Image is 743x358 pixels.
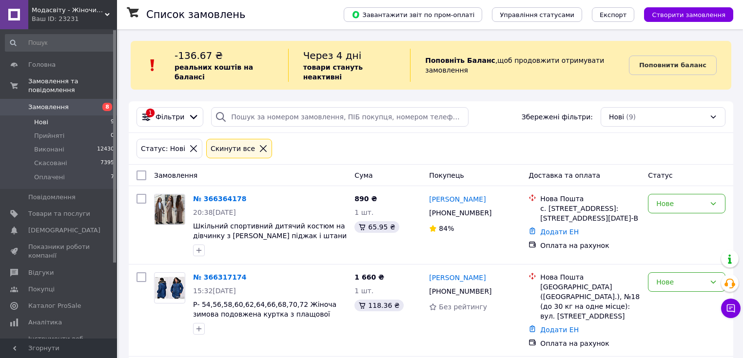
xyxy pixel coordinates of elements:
[439,303,487,311] span: Без рейтингу
[139,143,187,154] div: Статус: Нові
[427,206,493,220] div: [PHONE_NUMBER]
[656,198,705,209] div: Нове
[303,50,362,61] span: Через 4 дні
[629,56,717,75] a: Поповнити баланс
[34,145,64,154] span: Виконані
[193,301,336,338] a: Р- 54,56,58,60,62,64,66,68,70,72 Жіноча зимова подовжена куртка з плащової тканини. [GEOGRAPHIC_D...
[193,287,236,295] span: 15:32[DATE]
[175,50,223,61] span: -136.67 ₴
[28,209,90,218] span: Товари та послуги
[97,145,114,154] span: 12430
[648,171,673,179] span: Статус
[354,273,384,281] span: 1 660 ₴
[656,277,705,287] div: Нове
[28,193,76,202] span: Повідомлення
[111,132,114,140] span: 0
[34,159,67,168] span: Скасовані
[354,208,373,216] span: 1 шт.
[600,11,627,19] span: Експорт
[111,173,114,182] span: 7
[28,301,81,310] span: Каталог ProSale
[28,318,62,327] span: Аналітика
[500,11,574,19] span: Управління статусами
[34,132,64,140] span: Прийняті
[429,171,464,179] span: Покупець
[34,173,65,182] span: Оплачені
[352,10,474,19] span: Завантажити звіт по пром-оплаті
[427,284,493,298] div: [PHONE_NUMBER]
[154,272,185,303] a: Фото товару
[540,272,640,282] div: Нова Пошта
[540,228,579,236] a: Додати ЕН
[492,7,582,22] button: Управління статусами
[28,243,90,260] span: Показники роботи компанії
[354,171,372,179] span: Cума
[155,194,185,225] img: Фото товару
[540,326,579,334] a: Додати ЕН
[156,112,184,122] span: Фільтри
[209,143,257,154] div: Cкинути все
[154,171,197,179] span: Замовлення
[5,34,115,52] input: Пошук
[28,60,56,69] span: Головна
[32,6,105,15] span: Модасвіту - Жіночий одяг
[344,7,482,22] button: Завантажити звіт по пром-оплаті
[34,118,48,127] span: Нові
[540,282,640,321] div: [GEOGRAPHIC_DATA] ([GEOGRAPHIC_DATA].), №18 (до 30 кг на одне місце): вул. [STREET_ADDRESS]
[28,268,54,277] span: Відгуки
[211,107,469,127] input: Пошук за номером замовлення, ПІБ покупця, номером телефону, Email, номером накладної
[522,112,593,122] span: Збережені фільтри:
[111,118,114,127] span: 9
[354,195,377,203] span: 890 ₴
[425,57,495,64] b: Поповніть Баланс
[639,61,706,69] b: Поповнити баланс
[146,9,245,20] h1: Список замовлень
[439,225,454,232] span: 84%
[721,299,741,318] button: Чат з покупцем
[145,58,160,73] img: :exclamation:
[429,273,486,283] a: [PERSON_NAME]
[32,15,117,23] div: Ваш ID: 23231
[540,204,640,223] div: с. [STREET_ADDRESS]: [STREET_ADDRESS][DATE]-В
[100,159,114,168] span: 7395
[429,194,486,204] a: [PERSON_NAME]
[626,113,636,121] span: (9)
[609,112,624,122] span: Нові
[540,241,640,250] div: Оплата на рахунок
[102,103,112,111] span: 8
[28,335,90,352] span: Інструменти веб-майстра та SEO
[528,171,600,179] span: Доставка та оплата
[155,277,185,300] img: Фото товару
[634,10,733,18] a: Створити замовлення
[410,49,629,82] div: , щоб продовжити отримувати замовлення
[193,195,246,203] a: № 366364178
[540,339,640,348] div: Оплата на рахунок
[28,285,55,294] span: Покупці
[354,287,373,295] span: 1 шт.
[592,7,635,22] button: Експорт
[28,77,117,94] span: Замовлення та повідомлення
[354,300,403,311] div: 118.36 ₴
[193,222,347,269] a: Шкільний спортивний дитячий костюм на дівчинку з [PERSON_NAME] піджак і штани палаццо 7,8,9,10 ро...
[644,7,733,22] button: Створити замовлення
[652,11,725,19] span: Створити замовлення
[193,273,246,281] a: № 366317174
[28,103,69,112] span: Замовлення
[175,63,253,81] b: реальних коштів на балансі
[303,63,363,81] b: товари стануть неактивні
[540,194,640,204] div: Нова Пошта
[354,221,399,233] div: 65.95 ₴
[28,226,100,235] span: [DEMOGRAPHIC_DATA]
[193,208,236,216] span: 20:38[DATE]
